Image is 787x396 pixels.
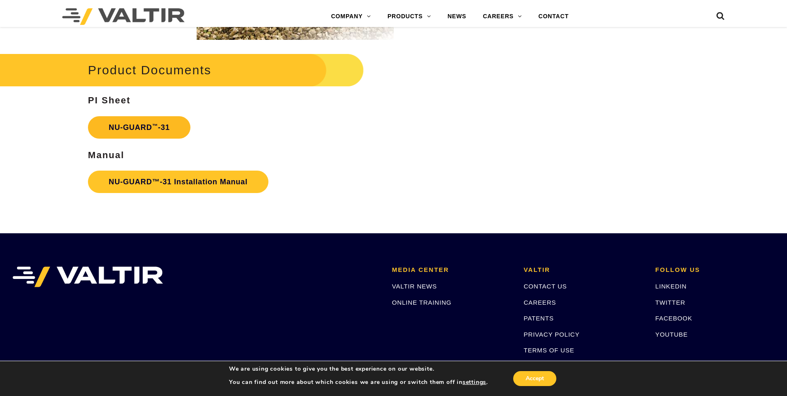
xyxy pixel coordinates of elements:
[463,379,486,386] button: settings
[513,371,556,386] button: Accept
[439,8,475,25] a: NEWS
[229,379,488,386] p: You can find out more about which cookies we are using or switch them off in .
[392,266,511,274] h2: MEDIA CENTER
[88,116,190,139] a: NU-GUARD™-31
[109,123,170,132] strong: NU-GUARD -31
[62,8,185,25] img: Valtir
[392,283,437,290] a: VALTIR NEWS
[524,266,643,274] h2: VALTIR
[655,299,685,306] a: TWITTER
[524,283,567,290] a: CONTACT US
[392,299,451,306] a: ONLINE TRAINING
[323,8,379,25] a: COMPANY
[524,347,574,354] a: TERMS OF USE
[655,315,692,322] a: FACEBOOK
[524,299,556,306] a: CAREERS
[88,95,131,105] strong: PI Sheet
[655,331,688,338] a: YOUTUBE
[88,150,124,160] strong: Manual
[475,8,530,25] a: CAREERS
[524,315,554,322] a: PATENTS
[379,8,439,25] a: PRODUCTS
[655,266,775,274] h2: FOLLOW US
[655,283,687,290] a: LINKEDIN
[524,331,580,338] a: PRIVACY POLICY
[152,123,158,129] sup: ™
[229,365,488,373] p: We are using cookies to give you the best experience on our website.
[530,8,577,25] a: CONTACT
[88,171,268,193] a: NU-GUARD™-31 Installation Manual
[12,266,163,287] img: VALTIR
